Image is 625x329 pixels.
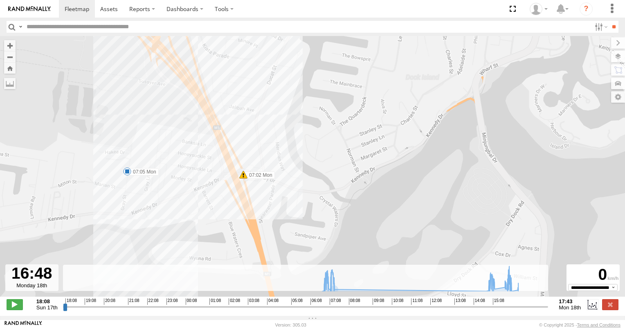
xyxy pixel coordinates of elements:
button: Zoom in [4,40,16,51]
span: 02:08 [229,298,240,305]
label: Close [602,299,618,310]
strong: 17:43 [559,298,581,304]
span: 23:08 [166,298,178,305]
span: 14:08 [474,298,485,305]
span: 22:08 [147,298,159,305]
span: 09:08 [373,298,384,305]
span: 08:08 [349,298,360,305]
span: 00:08 [186,298,197,305]
div: Version: 305.03 [275,322,306,327]
span: 19:08 [85,298,96,305]
span: 01:08 [209,298,221,305]
span: 12:08 [430,298,442,305]
span: 03:08 [248,298,259,305]
span: 20:08 [104,298,115,305]
span: 15:08 [493,298,504,305]
a: Terms and Conditions [577,322,621,327]
label: Search Filter Options [591,21,609,33]
img: rand-logo.svg [8,6,51,12]
span: 13:08 [454,298,466,305]
span: 05:08 [291,298,303,305]
label: 07:05 Mon [127,168,159,176]
div: © Copyright 2025 - [539,322,621,327]
span: Mon 18th Aug 2025 [559,304,581,311]
label: Search Query [17,21,24,33]
span: 10:08 [392,298,403,305]
div: Alex Bates [527,3,551,15]
strong: 18:08 [36,298,58,304]
span: 18:08 [65,298,77,305]
span: 11:08 [411,298,423,305]
span: 21:08 [128,298,139,305]
i: ? [580,2,593,16]
label: Measure [4,78,16,89]
button: Zoom Home [4,63,16,74]
div: 0 [568,266,618,284]
label: 07:02 Mon [243,171,275,179]
label: Map Settings [611,91,625,103]
span: Sun 17th Aug 2025 [36,304,58,311]
label: Play/Stop [7,299,23,310]
span: 06:08 [310,298,322,305]
a: Visit our Website [4,321,42,329]
span: 07:08 [330,298,341,305]
button: Zoom out [4,51,16,63]
span: 04:08 [267,298,279,305]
